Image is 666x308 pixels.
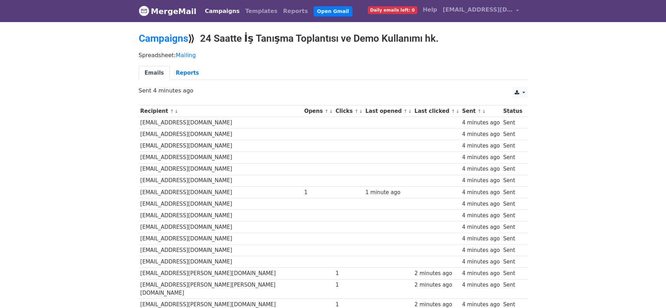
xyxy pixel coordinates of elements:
a: [EMAIL_ADDRESS][DOMAIN_NAME] [440,3,522,19]
td: [EMAIL_ADDRESS][DOMAIN_NAME] [139,221,303,233]
td: Sent [501,210,524,221]
div: 2 minutes ago [414,281,459,289]
div: 4 minutes ago [462,235,500,243]
th: Last clicked [413,105,460,117]
h2: ⟫ 24 Saatte İş Tanışma Toplantısı ve Demo Kullanımı hk. [139,33,528,45]
a: Reports [280,4,311,18]
a: Help [420,3,440,17]
div: 4 minutes ago [462,189,500,197]
a: ↓ [359,109,363,114]
td: Sent [501,245,524,256]
td: [EMAIL_ADDRESS][DOMAIN_NAME] [139,152,303,163]
a: ↑ [404,109,407,114]
td: Sent [501,221,524,233]
td: Sent [501,233,524,245]
td: Sent [501,186,524,198]
div: 1 [336,269,362,278]
a: ↓ [329,109,333,114]
div: 4 minutes ago [462,119,500,127]
a: Templates [242,4,280,18]
a: ↑ [478,109,481,114]
a: Emails [139,66,170,80]
td: [EMAIL_ADDRESS][DOMAIN_NAME] [139,186,303,198]
td: [EMAIL_ADDRESS][DOMAIN_NAME] [139,140,303,152]
a: Daily emails left: 0 [365,3,420,17]
td: Sent [501,198,524,210]
a: ↑ [355,109,358,114]
a: MergeMail [139,4,197,19]
span: Daily emails left: 0 [368,6,417,14]
div: 4 minutes ago [462,281,500,289]
div: 1 minute ago [365,189,411,197]
td: Sent [501,152,524,163]
a: Reports [170,66,205,80]
a: Campaigns [202,4,242,18]
p: Sent 4 minutes ago [139,87,528,94]
th: Status [501,105,524,117]
td: Sent [501,279,524,299]
td: [EMAIL_ADDRESS][PERSON_NAME][PERSON_NAME][DOMAIN_NAME] [139,279,303,299]
td: [EMAIL_ADDRESS][DOMAIN_NAME] [139,233,303,245]
div: 1 [304,189,332,197]
a: Open Gmail [314,6,352,16]
a: ↓ [174,109,178,114]
td: Sent [501,163,524,175]
td: [EMAIL_ADDRESS][DOMAIN_NAME] [139,117,303,129]
td: [EMAIL_ADDRESS][DOMAIN_NAME] [139,256,303,268]
td: Sent [501,117,524,129]
div: 4 minutes ago [462,269,500,278]
td: [EMAIL_ADDRESS][DOMAIN_NAME] [139,198,303,210]
a: ↓ [482,109,486,114]
td: Sent [501,175,524,186]
img: MergeMail logo [139,6,149,16]
a: ↓ [456,109,460,114]
th: Opens [302,105,334,117]
p: Spreadsheet: [139,52,528,59]
td: Sent [501,140,524,152]
td: [EMAIL_ADDRESS][PERSON_NAME][DOMAIN_NAME] [139,268,303,279]
div: 4 minutes ago [462,258,500,266]
div: 4 minutes ago [462,223,500,231]
div: 4 minutes ago [462,212,500,220]
td: [EMAIL_ADDRESS][DOMAIN_NAME] [139,210,303,221]
a: Campaigns [139,33,188,44]
div: 4 minutes ago [462,177,500,185]
td: Sent [501,256,524,268]
td: [EMAIL_ADDRESS][DOMAIN_NAME] [139,175,303,186]
div: 4 minutes ago [462,165,500,173]
a: ↑ [451,109,455,114]
a: ↑ [325,109,329,114]
div: 4 minutes ago [462,130,500,138]
div: 4 minutes ago [462,246,500,254]
div: 4 minutes ago [462,200,500,208]
td: [EMAIL_ADDRESS][DOMAIN_NAME] [139,129,303,140]
a: Mailing [176,52,196,59]
th: Recipient [139,105,303,117]
a: ↓ [408,109,412,114]
div: 2 minutes ago [414,269,459,278]
td: [EMAIL_ADDRESS][DOMAIN_NAME] [139,163,303,175]
div: 1 [336,281,362,289]
th: Last opened [364,105,413,117]
th: Clicks [334,105,364,117]
td: [EMAIL_ADDRESS][DOMAIN_NAME] [139,245,303,256]
div: 4 minutes ago [462,153,500,162]
a: ↑ [170,109,174,114]
td: Sent [501,268,524,279]
div: 4 minutes ago [462,142,500,150]
td: Sent [501,129,524,140]
span: [EMAIL_ADDRESS][DOMAIN_NAME] [443,6,513,14]
th: Sent [460,105,501,117]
